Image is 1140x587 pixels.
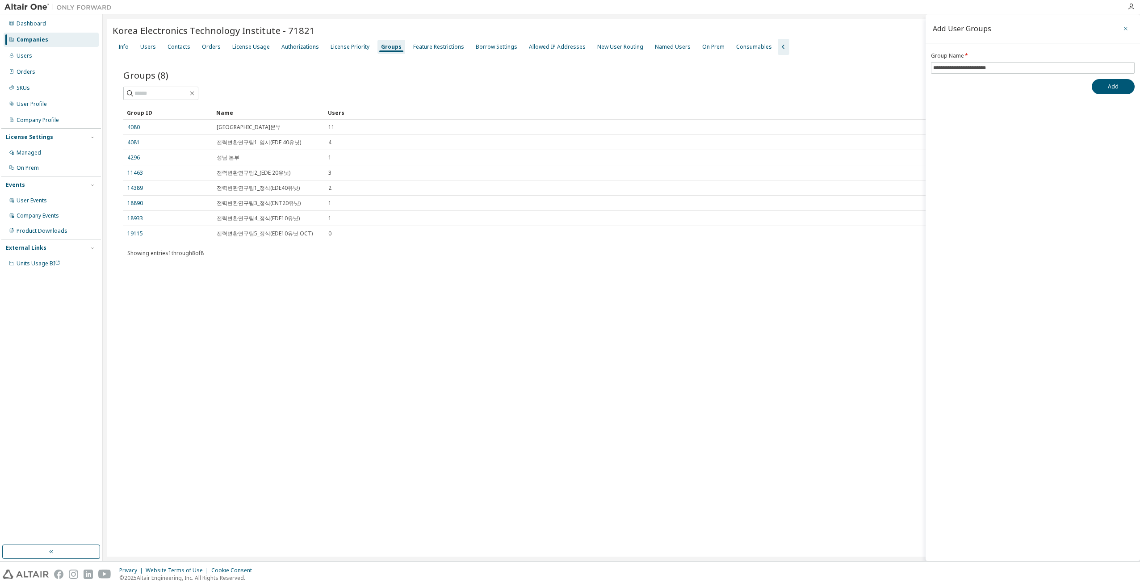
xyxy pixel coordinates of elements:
div: License Priority [331,43,369,50]
span: 전력변환연구팀1_정식(EDE40유닛) [217,184,300,192]
span: Showing entries 1 through 8 of 8 [127,249,204,257]
div: Info [118,43,129,50]
img: instagram.svg [69,570,78,579]
a: 19115 [127,230,143,237]
div: Feature Restrictions [413,43,464,50]
p: © 2025 Altair Engineering, Inc. All Rights Reserved. [119,574,257,582]
span: 1 [328,154,331,161]
label: Group Name [931,52,1135,59]
span: 2 [328,184,331,192]
span: [GEOGRAPHIC_DATA]본부 [217,124,281,131]
span: Korea Electronics Technology Institute - 71821 [113,24,315,37]
span: 성남 본부 [217,154,239,161]
div: Companies [17,36,48,43]
div: Privacy [119,567,146,574]
a: 4080 [127,124,140,131]
img: youtube.svg [98,570,111,579]
span: 3 [328,169,331,176]
div: On Prem [17,164,39,172]
div: Managed [17,149,41,156]
div: Groups [381,43,402,50]
div: User Profile [17,101,47,108]
div: Allowed IP Addresses [529,43,586,50]
div: Events [6,181,25,189]
a: 18890 [127,200,143,207]
div: Add User Groups [933,25,991,32]
div: Borrow Settings [476,43,517,50]
a: 4296 [127,154,140,161]
a: 11463 [127,169,143,176]
div: External Links [6,244,46,252]
a: 14389 [127,184,143,192]
div: License Settings [6,134,53,141]
span: Units Usage BI [17,260,60,267]
div: Company Profile [17,117,59,124]
button: Add [1092,79,1135,94]
div: Cookie Consent [211,567,257,574]
a: 4081 [127,139,140,146]
span: Groups (8) [123,69,168,81]
div: On Prem [702,43,725,50]
div: New User Routing [597,43,643,50]
div: Named Users [655,43,691,50]
span: 전력변환연구팀4_정식(EDE10유닛) [217,215,300,222]
a: 18933 [127,215,143,222]
div: Company Events [17,212,59,219]
div: Users [17,52,32,59]
div: Group ID [127,105,209,120]
div: Users [140,43,156,50]
span: 전력변환연구팀2_(EDE 20유닛) [217,169,290,176]
div: Name [216,105,321,120]
span: 11 [328,124,335,131]
div: Dashboard [17,20,46,27]
div: SKUs [17,84,30,92]
img: linkedin.svg [84,570,93,579]
img: altair_logo.svg [3,570,49,579]
span: 1 [328,215,331,222]
span: 1 [328,200,331,207]
div: Orders [202,43,221,50]
img: facebook.svg [54,570,63,579]
div: License Usage [232,43,270,50]
span: 전력변환연구팀5_정식(EDE10유닛 OCT) [217,230,313,237]
span: 4 [328,139,331,146]
div: Users [328,105,1094,120]
span: 0 [328,230,331,237]
div: Authorizations [281,43,319,50]
div: Website Terms of Use [146,567,211,574]
span: 전력변환연구팀1_임시(EDE 40유닛) [217,139,301,146]
div: Consumables [736,43,772,50]
span: 전력변환연구팀3_정식(ENT20유닛) [217,200,301,207]
div: User Events [17,197,47,204]
img: Altair One [4,3,116,12]
div: Contacts [168,43,190,50]
div: Product Downloads [17,227,67,235]
div: Orders [17,68,35,75]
